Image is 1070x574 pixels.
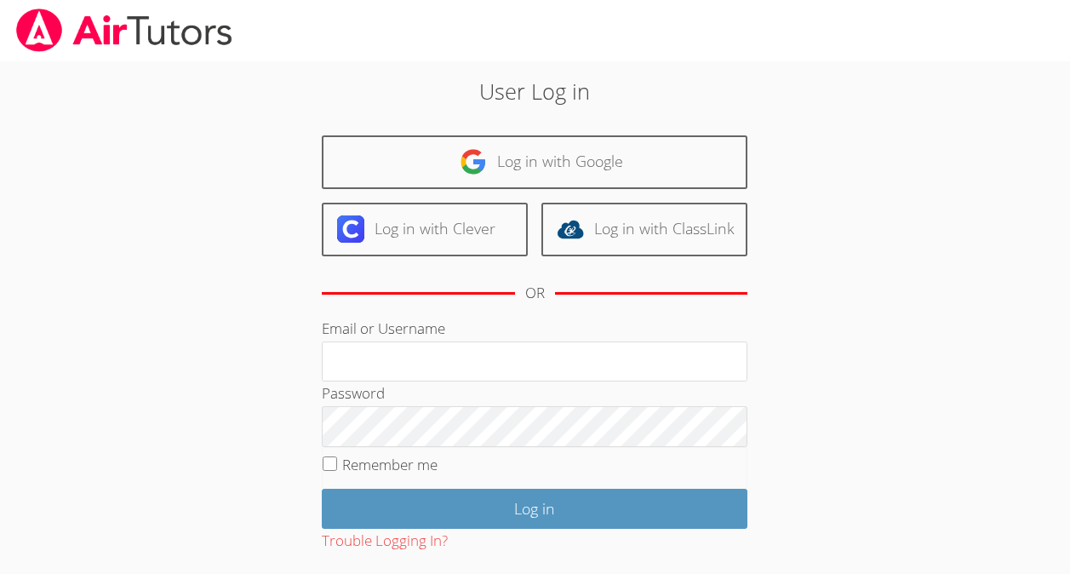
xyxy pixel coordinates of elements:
a: Log in with Google [322,135,747,189]
img: classlink-logo-d6bb404cc1216ec64c9a2012d9dc4662098be43eaf13dc465df04b49fa7ab582.svg [557,215,584,243]
a: Log in with Clever [322,203,528,256]
a: Log in with ClassLink [541,203,747,256]
img: airtutors_banner-c4298cdbf04f3fff15de1276eac7730deb9818008684d7c2e4769d2f7ddbe033.png [14,9,234,52]
img: google-logo-50288ca7cdecda66e5e0955fdab243c47b7ad437acaf1139b6f446037453330a.svg [460,148,487,175]
label: Email or Username [322,319,445,338]
button: Trouble Logging In? [322,529,448,554]
img: clever-logo-6eab21bc6e7a338710f1a6ff85c0baf02591cd810cc4098c63d3a4b26e2feb20.svg [337,215,364,243]
div: OR [525,281,545,306]
label: Remember me [342,455,438,474]
label: Password [322,383,385,403]
h2: User Log in [246,75,824,107]
input: Log in [322,489,747,529]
